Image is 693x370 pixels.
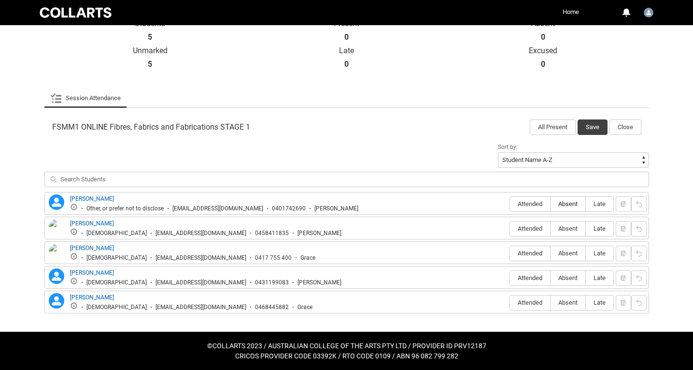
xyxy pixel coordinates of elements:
p: Unmarked [52,46,249,56]
a: Session Attendance [50,89,121,108]
strong: 0 [541,32,545,42]
lightning-icon: Jasmine Warber [49,268,64,284]
input: Search Students [44,172,649,187]
div: [DEMOGRAPHIC_DATA] [86,304,147,311]
span: Absent [551,200,585,207]
span: Attended [510,274,550,281]
strong: 5 [148,32,152,42]
div: [EMAIL_ADDRESS][DOMAIN_NAME] [156,304,246,311]
button: Reset [631,295,647,311]
button: All Present [530,119,576,135]
lightning-icon: Alyssa Carberry [49,194,64,210]
div: 0417 755 400 [255,254,292,262]
span: Absent [551,274,585,281]
div: 0468445882 [255,304,289,311]
strong: 0 [541,59,545,69]
button: Reset [631,270,647,286]
span: Late [586,299,613,306]
img: Faculty.gtahche [644,8,653,17]
span: Attended [510,200,550,207]
p: Excused [445,46,641,56]
img: Grace Raftry [49,244,64,265]
span: Late [586,250,613,257]
span: Late [586,200,613,207]
div: 0431199083 [255,279,289,286]
a: [PERSON_NAME] [70,269,114,276]
strong: 5 [148,59,152,69]
div: Grace [297,304,312,311]
span: Absent [551,250,585,257]
img: Billie Calwell [49,219,64,240]
div: [EMAIL_ADDRESS][DOMAIN_NAME] [172,205,263,212]
span: Attended [510,250,550,257]
div: [EMAIL_ADDRESS][DOMAIN_NAME] [156,230,246,237]
strong: 0 [344,59,349,69]
span: FSMM1 ONLINE Fibres, Fabrics and Fabrications STAGE 1 [52,122,250,132]
div: [PERSON_NAME] [297,279,341,286]
span: Attended [510,299,550,306]
button: Reset [631,221,647,237]
span: Absent [551,225,585,232]
lightning-icon: Tamara Grace Miles [49,293,64,309]
span: Late [586,225,613,232]
a: [PERSON_NAME] [70,294,114,301]
strong: 0 [344,32,349,42]
div: [PERSON_NAME] [297,230,341,237]
div: 0401742690 [272,205,306,212]
a: Home [560,5,581,19]
button: Reset [631,246,647,261]
button: Reset [631,196,647,212]
span: Late [586,274,613,281]
div: [DEMOGRAPHIC_DATA] [86,254,147,262]
button: Close [609,119,641,135]
div: [EMAIL_ADDRESS][DOMAIN_NAME] [156,279,246,286]
a: [PERSON_NAME] [70,220,114,227]
div: 0458411835 [255,230,289,237]
button: Save [578,119,608,135]
div: Grace [300,254,315,262]
a: [PERSON_NAME] [70,195,114,202]
div: [DEMOGRAPHIC_DATA] [86,230,147,237]
div: [EMAIL_ADDRESS][DOMAIN_NAME] [156,254,246,262]
span: Attended [510,225,550,232]
li: Session Attendance [44,89,127,108]
div: [DEMOGRAPHIC_DATA] [86,279,147,286]
div: Other, or prefer not to disclose [86,205,164,212]
a: [PERSON_NAME] [70,245,114,252]
p: Late [248,46,445,56]
button: User Profile Faculty.gtahche [641,4,656,19]
span: Sort by: [498,144,518,150]
div: [PERSON_NAME] [314,205,358,212]
span: Absent [551,299,585,306]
